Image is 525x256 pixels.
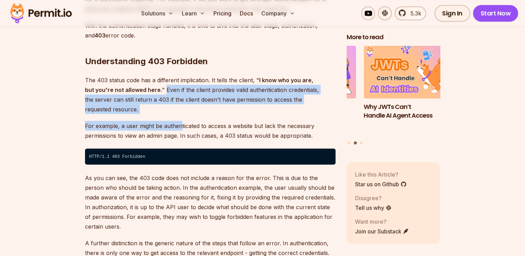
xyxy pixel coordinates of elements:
[95,32,105,39] strong: 403
[211,6,234,20] a: Pricing
[406,9,421,17] span: 5.3k
[355,227,409,236] a: Join our Substack
[360,142,363,144] button: Go to slide 3
[179,6,208,20] button: Learn
[473,5,518,22] a: Start Now
[434,5,470,22] a: Sign In
[138,6,176,20] button: Solutions
[355,194,392,202] p: Disagree?
[263,103,356,128] h3: The Ultimate Guide to MCP Auth: Identity, Consent, and Agent Security
[85,121,336,140] p: For example, a user might be authenticated to access a website but lack the necessary permissions...
[347,46,440,146] div: Posts
[364,46,457,137] li: 2 of 3
[348,142,350,144] button: Go to slide 1
[354,142,357,145] button: Go to slide 2
[355,170,407,179] p: Like this Article?
[355,180,407,188] a: Star us on Github
[263,46,356,137] li: 1 of 3
[347,33,440,42] h2: More to read
[237,6,256,20] a: Docs
[364,46,457,137] a: Why JWTs Can’t Handle AI Agent AccessWhy JWTs Can’t Handle AI Agent Access
[85,75,336,114] p: The 403 status code has a different implication. It tells the client, " " Even if the client prov...
[355,217,409,226] p: Want more?
[364,46,457,99] img: Why JWTs Can’t Handle AI Agent Access
[85,148,336,164] code: HTTP/1.1 403 Forbidden
[259,6,298,20] button: Company
[355,204,392,212] a: Tell us why
[85,28,336,67] h2: Understanding 403 Forbidden
[85,173,336,231] p: As you can see, the 403 code does not include a reason for the error. This is due to the person w...
[364,103,457,120] h3: Why JWTs Can’t Handle AI Agent Access
[395,6,426,20] a: 5.3k
[85,21,336,40] p: With the authentication stage handled, it is time to dive into the later stage, authorization, an...
[7,1,75,25] img: Permit logo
